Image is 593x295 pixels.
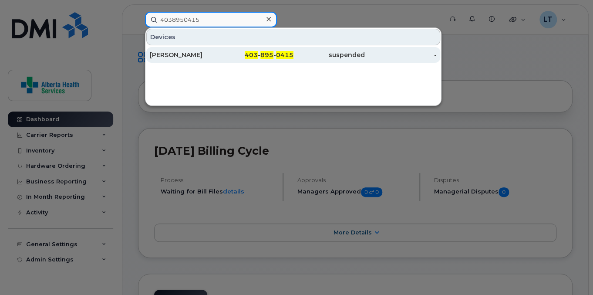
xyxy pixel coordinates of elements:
span: 895 [260,51,273,59]
div: - - [222,51,293,59]
span: 403 [245,51,258,59]
a: [PERSON_NAME]403-895-0415suspended- [146,47,440,63]
div: [PERSON_NAME] [150,51,222,59]
div: Devices [146,29,440,45]
div: - [365,51,437,59]
span: 0415 [276,51,293,59]
div: suspended [293,51,365,59]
